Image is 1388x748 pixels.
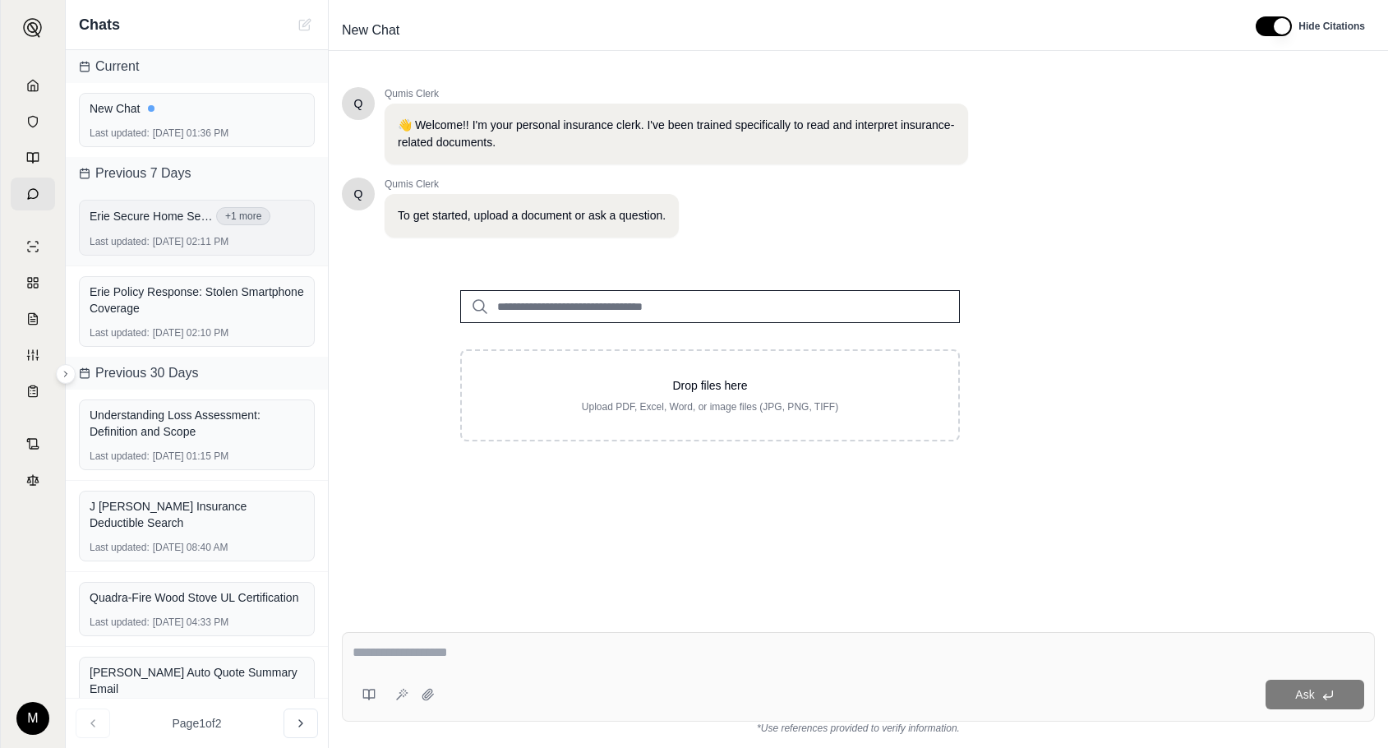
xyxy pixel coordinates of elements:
[90,664,304,697] div: [PERSON_NAME] Auto Quote Summary Email
[11,230,55,263] a: Single Policy
[16,702,49,735] div: M
[335,17,406,44] span: New Chat
[90,127,304,140] div: [DATE] 01:36 PM
[11,141,55,174] a: Prompt Library
[1266,680,1364,709] button: Ask
[11,464,55,496] a: Legal Search Engine
[56,364,76,384] button: Expand sidebar
[354,186,363,202] span: Hello
[90,616,150,629] span: Last updated:
[398,117,955,151] p: 👋 Welcome!! I'm your personal insurance clerk. I've been trained specifically to read and interpr...
[488,377,932,394] p: Drop files here
[335,17,1236,44] div: Edit Title
[66,357,328,390] div: Previous 30 Days
[173,715,222,732] span: Page 1 of 2
[11,69,55,102] a: Home
[11,105,55,138] a: Documents Vault
[354,95,363,112] span: Hello
[90,498,304,531] div: J [PERSON_NAME] Insurance Deductible Search
[11,302,55,335] a: Claim Coverage
[1298,20,1365,33] span: Hide Citations
[1295,688,1314,701] span: Ask
[90,407,304,440] div: Understanding Loss Assessment: Definition and Scope
[66,157,328,190] div: Previous 7 Days
[90,284,304,316] div: Erie Policy Response: Stolen Smartphone Coverage
[295,15,315,35] button: New Chat
[90,450,150,463] span: Last updated:
[90,208,213,224] span: Erie Secure Home Select Bundle with sewer or drain.pdf
[90,235,150,248] span: Last updated:
[90,450,304,463] div: [DATE] 01:15 PM
[398,207,666,224] p: To get started, upload a document or ask a question.
[23,18,43,38] img: Expand sidebar
[90,326,150,339] span: Last updated:
[11,339,55,372] a: Custom Report
[11,266,55,299] a: Policy Comparisons
[90,541,150,554] span: Last updated:
[90,235,304,248] div: [DATE] 02:11 PM
[216,207,270,225] button: +1 more
[90,326,304,339] div: [DATE] 02:10 PM
[488,400,932,413] p: Upload PDF, Excel, Word, or image files (JPG, PNG, TIFF)
[342,722,1375,735] div: *Use references provided to verify information.
[79,13,120,36] span: Chats
[385,178,679,191] span: Qumis Clerk
[90,127,150,140] span: Last updated:
[11,375,55,408] a: Coverage Table
[66,50,328,83] div: Current
[385,87,968,100] span: Qumis Clerk
[11,178,55,210] a: Chat
[90,616,304,629] div: [DATE] 04:33 PM
[90,589,304,606] div: Quadra-Fire Wood Stove UL Certification
[90,100,304,117] div: New Chat
[16,12,49,44] button: Expand sidebar
[11,427,55,460] a: Contract Analysis
[90,541,304,554] div: [DATE] 08:40 AM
